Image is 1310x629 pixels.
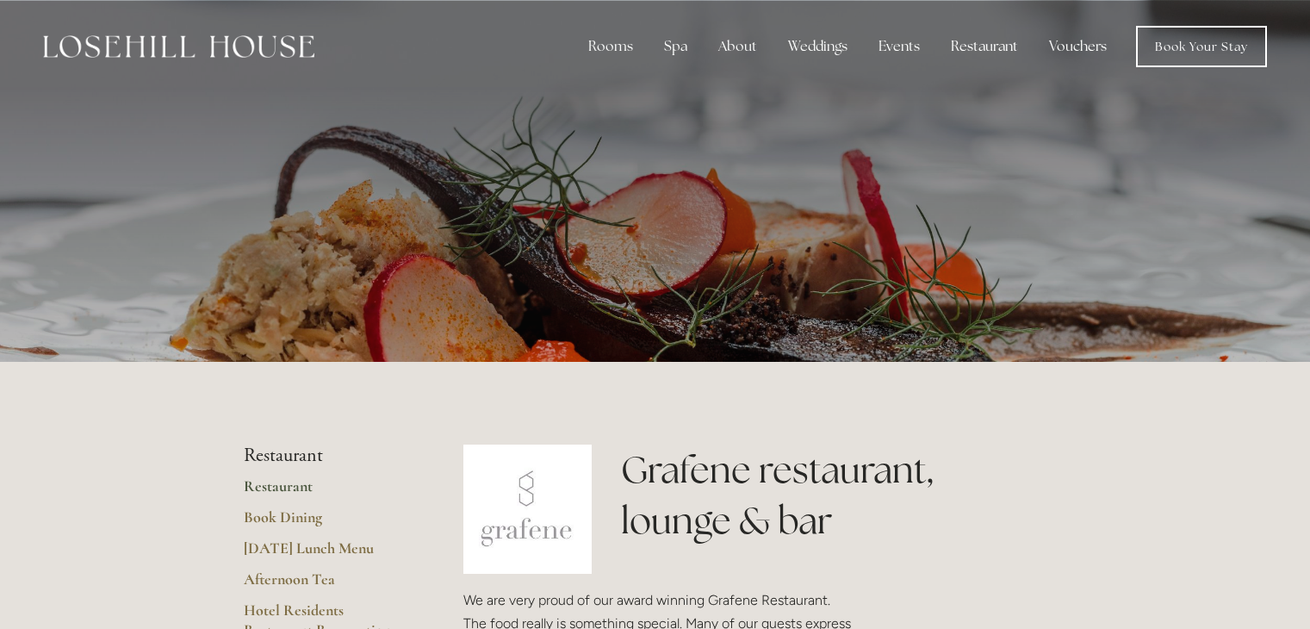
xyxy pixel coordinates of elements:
a: Restaurant [244,476,408,508]
a: Book Your Stay [1136,26,1267,67]
div: About [705,29,771,64]
div: Events [865,29,934,64]
div: Weddings [774,29,861,64]
div: Rooms [574,29,647,64]
div: Spa [650,29,701,64]
div: Restaurant [937,29,1032,64]
a: Afternoon Tea [244,570,408,601]
img: grafene.jpg [463,445,593,574]
a: [DATE] Lunch Menu [244,539,408,570]
li: Restaurant [244,445,408,467]
a: Vouchers [1035,29,1121,64]
img: Losehill House [43,35,314,58]
a: Book Dining [244,508,408,539]
h1: Grafene restaurant, lounge & bar [621,445,1066,546]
